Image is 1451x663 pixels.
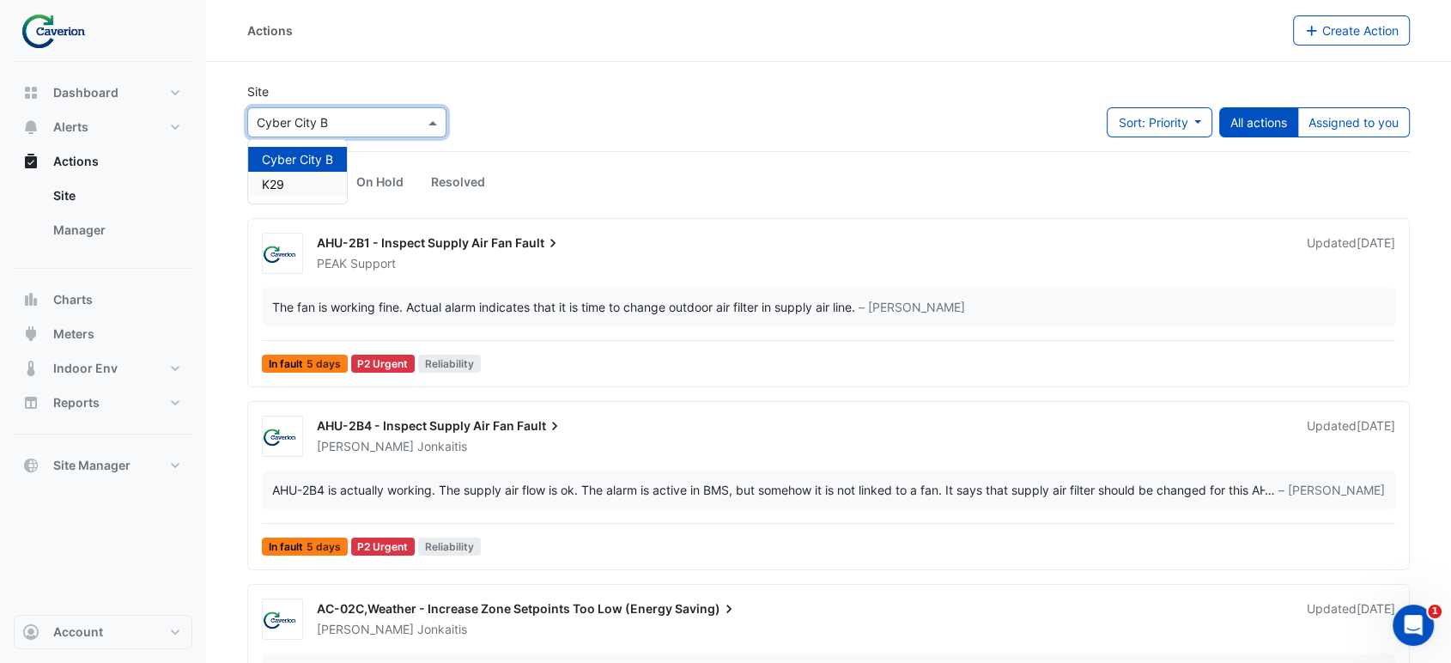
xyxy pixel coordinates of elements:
[317,622,414,636] span: [PERSON_NAME]
[515,234,562,252] span: Fault
[22,457,39,474] app-icon: Site Manager
[21,14,98,48] img: Company Logo
[1357,235,1395,250] span: Fri 29-Aug-2025 11:42 EEST
[14,76,192,110] button: Dashboard
[14,448,192,483] button: Site Manager
[14,317,192,351] button: Meters
[22,325,39,343] app-icon: Meters
[417,438,467,455] span: Jonkaitis
[14,351,192,386] button: Indoor Env
[1219,107,1298,137] button: All actions
[675,600,738,617] span: Saving)
[263,246,302,263] img: Caverion
[307,359,341,369] span: 5 days
[1428,605,1442,618] span: 1
[417,166,499,198] a: Resolved
[14,179,192,254] div: Actions
[53,394,100,411] span: Reports
[22,153,39,170] app-icon: Actions
[53,457,131,474] span: Site Manager
[22,84,39,101] app-icon: Dashboard
[262,538,348,556] span: In fault
[53,360,118,377] span: Indoor Env
[247,21,293,40] div: Actions
[317,256,347,271] span: PEAK
[1322,23,1399,38] span: Create Action
[351,355,416,373] div: P2 Urgent
[272,298,855,316] div: The fan is working fine. Actual alarm indicates that it is time to change outdoor air filter in s...
[272,481,1385,499] div: …
[351,538,416,556] div: P2 Urgent
[262,355,348,373] span: In fault
[262,177,284,192] span: K29
[39,213,192,247] a: Manager
[1393,605,1434,646] iframe: Intercom live chat
[14,615,192,649] button: Account
[517,417,563,435] span: Fault
[14,386,192,420] button: Reports
[53,119,88,136] span: Alerts
[248,140,347,204] div: Options List
[343,166,417,198] a: On Hold
[262,152,333,167] span: Cyber City B
[14,144,192,179] button: Actions
[1307,600,1395,638] div: Updated
[53,84,118,101] span: Dashboard
[317,601,672,616] span: AC-02C,Weather - Increase Zone Setpoints Too Low (Energy
[14,283,192,317] button: Charts
[307,542,341,552] span: 5 days
[22,119,39,136] app-icon: Alerts
[1307,234,1395,272] div: Updated
[263,611,302,629] img: Caverion
[1278,481,1385,499] span: – [PERSON_NAME]
[14,110,192,144] button: Alerts
[39,179,192,213] a: Site
[53,291,93,308] span: Charts
[1307,417,1395,455] div: Updated
[22,291,39,308] app-icon: Charts
[22,394,39,411] app-icon: Reports
[22,360,39,377] app-icon: Indoor Env
[317,235,513,250] span: AHU-2B1 - Inspect Supply Air Fan
[418,538,481,556] span: Reliability
[317,418,514,433] span: AHU-2B4 - Inspect Supply Air Fan
[53,325,94,343] span: Meters
[263,429,302,446] img: Caverion
[272,481,1265,499] div: AHU-2B4 is actually working. The supply air flow is ok. The alarm is active in BMS, but somehow i...
[247,82,269,100] label: Site
[1107,107,1212,137] button: Sort: Priority
[1293,15,1411,46] button: Create Action
[53,153,99,170] span: Actions
[1297,107,1410,137] button: Assigned to you
[53,623,103,641] span: Account
[317,439,414,453] span: [PERSON_NAME]
[859,298,965,316] span: – [PERSON_NAME]
[1357,601,1395,616] span: Wed 13-Aug-2025 15:13 EEST
[1357,418,1395,433] span: Thu 14-Aug-2025 16:18 EEST
[418,355,481,373] span: Reliability
[417,621,467,638] span: Jonkaitis
[350,255,396,272] span: Support
[1118,115,1187,130] span: Sort: Priority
